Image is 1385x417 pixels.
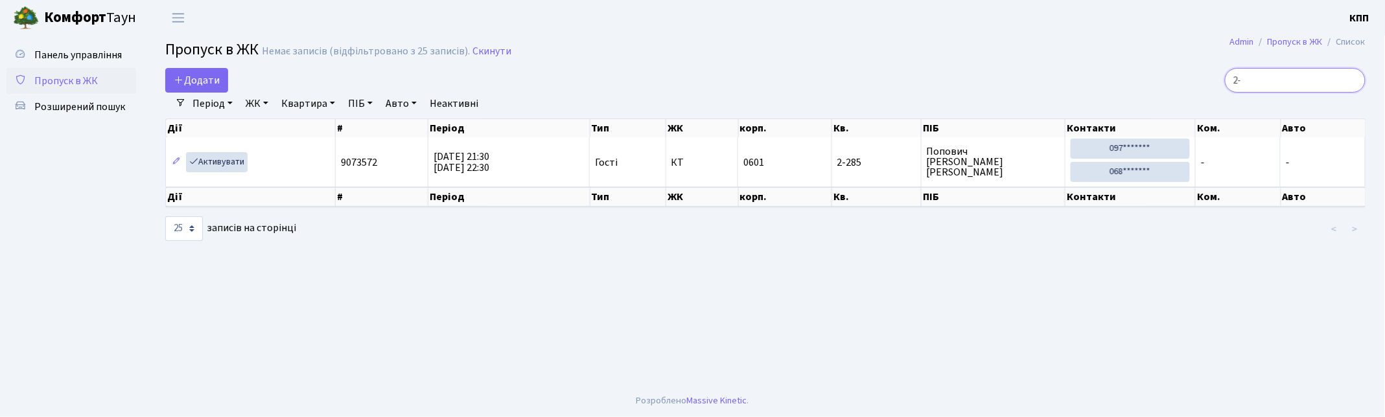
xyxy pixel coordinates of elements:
th: Контакти [1065,119,1196,137]
b: КПП [1350,11,1369,25]
th: Дії [166,119,336,137]
span: 0601 [743,155,764,170]
th: Тип [590,187,666,207]
th: Період [428,187,590,207]
select: записів на сторінці [165,216,203,241]
th: Авто [1281,187,1366,207]
th: Ком. [1196,119,1281,137]
nav: breadcrumb [1211,28,1385,56]
a: Admin [1230,35,1254,49]
a: Авто [380,93,422,115]
a: Неактивні [425,93,483,115]
input: Пошук... [1225,68,1366,93]
a: Період [187,93,238,115]
th: корп. [739,187,832,207]
span: [DATE] 21:30 [DATE] 22:30 [434,150,489,175]
th: Період [428,119,590,137]
b: Комфорт [44,7,106,28]
a: Додати [165,68,228,93]
span: Додати [174,73,220,87]
span: Пропуск в ЖК [165,38,259,61]
th: Кв. [832,187,922,207]
span: Попович [PERSON_NAME] [PERSON_NAME] [927,146,1060,177]
th: # [336,119,428,137]
th: ПІБ [922,119,1065,137]
a: Розширений пошук [6,94,136,120]
span: Таун [44,7,136,29]
th: Дії [166,187,336,207]
button: Переключити навігацію [162,7,194,28]
th: Авто [1281,119,1366,137]
th: корп. [739,119,832,137]
span: - [1201,155,1205,170]
span: - [1286,155,1290,170]
a: Пропуск в ЖК [1268,35,1323,49]
a: Квартира [276,93,340,115]
th: ЖК [666,187,739,207]
img: logo.png [13,5,39,31]
th: Контакти [1065,187,1196,207]
li: Список [1323,35,1366,49]
span: Панель управління [34,48,122,62]
span: Пропуск в ЖК [34,74,98,88]
span: КТ [671,157,733,168]
th: # [336,187,428,207]
a: Скинути [472,45,511,58]
div: Розроблено . [636,394,749,408]
a: Пропуск в ЖК [6,68,136,94]
div: Немає записів (відфільтровано з 25 записів). [262,45,470,58]
a: Панель управління [6,42,136,68]
th: Тип [590,119,666,137]
a: ПІБ [343,93,378,115]
label: записів на сторінці [165,216,296,241]
a: ЖК [240,93,274,115]
span: Розширений пошук [34,100,125,114]
th: Кв. [832,119,922,137]
a: КПП [1350,10,1369,26]
th: ЖК [666,119,739,137]
span: 9073572 [341,155,377,170]
a: Massive Kinetic [687,394,747,407]
th: ПІБ [922,187,1065,207]
th: Ком. [1196,187,1281,207]
a: Активувати [186,152,248,172]
span: Гості [595,157,618,168]
span: 2-285 [837,157,916,168]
